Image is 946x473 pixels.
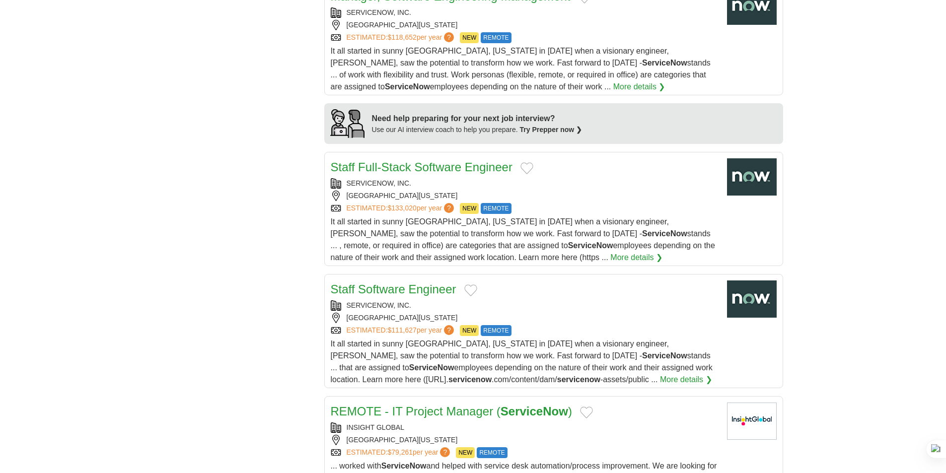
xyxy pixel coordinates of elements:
strong: servicenow [448,375,492,384]
span: ? [444,325,454,335]
span: ? [444,203,454,213]
strong: ServiceNow [642,59,687,67]
a: ESTIMATED:$79,261per year? [347,447,452,458]
span: NEW [456,447,475,458]
strong: servicenow [557,375,600,384]
div: Need help preparing for your next job interview? [372,113,582,125]
span: NEW [460,203,479,214]
strong: ServiceNow [568,241,613,250]
a: Staff Software Engineer [331,282,456,296]
span: $118,652 [387,33,416,41]
a: ESTIMATED:$118,652per year? [347,32,456,43]
a: More details ❯ [610,252,662,264]
button: Add to favorite jobs [580,406,593,418]
a: SERVICENOW, INC. [347,8,411,16]
span: It all started in sunny [GEOGRAPHIC_DATA], [US_STATE] in [DATE] when a visionary engineer, [PERSO... [331,339,713,384]
span: ? [440,447,450,457]
strong: ServiceNow [409,363,454,372]
strong: ServiceNow [642,351,687,360]
span: It all started in sunny [GEOGRAPHIC_DATA], [US_STATE] in [DATE] when a visionary engineer, [PERSO... [331,217,715,262]
strong: ServiceNow [381,462,427,470]
a: ESTIMATED:$111,627per year? [347,325,456,336]
a: ESTIMATED:$133,020per year? [347,203,456,214]
span: $79,261 [387,448,413,456]
a: Try Prepper now ❯ [520,126,582,134]
strong: ServiceNow [385,82,430,91]
div: [GEOGRAPHIC_DATA][US_STATE] [331,20,719,30]
img: Insight Global logo [727,403,777,440]
span: ? [444,32,454,42]
a: INSIGHT GLOBAL [347,423,404,431]
a: Staff Full-Stack Software Engineer [331,160,512,174]
img: ServiceNow logo [727,158,777,196]
div: [GEOGRAPHIC_DATA][US_STATE] [331,191,719,201]
div: [GEOGRAPHIC_DATA][US_STATE] [331,435,719,445]
button: Add to favorite jobs [520,162,533,174]
img: ServiceNow logo [727,280,777,318]
a: SERVICENOW, INC. [347,179,411,187]
div: Use our AI interview coach to help you prepare. [372,125,582,135]
span: $111,627 [387,326,416,334]
a: More details ❯ [613,81,665,93]
button: Add to favorite jobs [464,284,477,296]
span: It all started in sunny [GEOGRAPHIC_DATA], [US_STATE] in [DATE] when a visionary engineer, [PERSO... [331,47,711,91]
span: REMOTE [481,325,511,336]
a: SERVICENOW, INC. [347,301,411,309]
span: REMOTE [481,32,511,43]
span: REMOTE [477,447,507,458]
span: $133,020 [387,204,416,212]
span: NEW [460,325,479,336]
span: NEW [460,32,479,43]
div: [GEOGRAPHIC_DATA][US_STATE] [331,313,719,323]
a: REMOTE - IT Project Manager (ServiceNow) [331,405,572,418]
span: REMOTE [481,203,511,214]
strong: ServiceNow [501,405,568,418]
strong: ServiceNow [642,229,687,238]
a: More details ❯ [660,374,712,386]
